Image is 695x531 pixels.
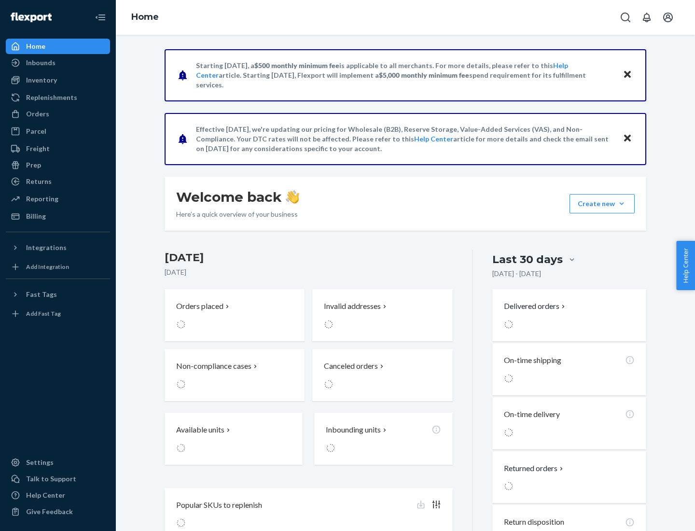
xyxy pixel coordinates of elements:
p: Available units [176,424,224,435]
button: Fast Tags [6,287,110,302]
div: Settings [26,458,54,467]
p: [DATE] [165,267,453,277]
div: Parcel [26,126,46,136]
div: Prep [26,160,41,170]
img: Flexport logo [11,13,52,22]
p: On-time delivery [504,409,560,420]
a: Add Fast Tag [6,306,110,321]
div: Add Integration [26,263,69,271]
div: Integrations [26,243,67,252]
a: Home [6,39,110,54]
p: Starting [DATE], a is applicable to all merchants. For more details, please refer to this article... [196,61,613,90]
div: Add Fast Tag [26,309,61,318]
div: Freight [26,144,50,154]
button: Returned orders [504,463,565,474]
button: Invalid addresses [312,289,452,341]
div: Give Feedback [26,507,73,517]
p: [DATE] - [DATE] [492,269,541,279]
div: Orders [26,109,49,119]
a: Settings [6,455,110,470]
button: Give Feedback [6,504,110,519]
div: Replenishments [26,93,77,102]
img: hand-wave emoji [286,190,299,204]
button: Canceled orders [312,349,452,401]
div: Talk to Support [26,474,76,484]
button: Non-compliance cases [165,349,305,401]
button: Create new [570,194,635,213]
p: Orders placed [176,301,223,312]
div: Fast Tags [26,290,57,299]
div: Inventory [26,75,57,85]
a: Add Integration [6,259,110,275]
a: Prep [6,157,110,173]
button: Inbounding units [314,413,452,465]
a: Home [131,12,159,22]
button: Open Search Box [616,8,635,27]
a: Billing [6,209,110,224]
button: Help Center [676,241,695,290]
div: Billing [26,211,46,221]
a: Replenishments [6,90,110,105]
p: Invalid addresses [324,301,381,312]
a: Talk to Support [6,471,110,487]
ol: breadcrumbs [124,3,167,31]
a: Reporting [6,191,110,207]
button: Open account menu [658,8,678,27]
div: Reporting [26,194,58,204]
span: $5,000 monthly minimum fee [379,71,469,79]
div: Inbounds [26,58,56,68]
button: Delivered orders [504,301,567,312]
a: Orders [6,106,110,122]
button: Close Navigation [91,8,110,27]
a: Returns [6,174,110,189]
a: Parcel [6,124,110,139]
h1: Welcome back [176,188,299,206]
a: Inventory [6,72,110,88]
div: Help Center [26,490,65,500]
button: Open notifications [637,8,656,27]
p: Return disposition [504,517,564,528]
button: Close [621,68,634,82]
div: Returns [26,177,52,186]
a: Inbounds [6,55,110,70]
div: Home [26,42,45,51]
p: Non-compliance cases [176,361,251,372]
div: Last 30 days [492,252,563,267]
a: Freight [6,141,110,156]
button: Integrations [6,240,110,255]
p: Here’s a quick overview of your business [176,210,299,219]
button: Close [621,132,634,146]
span: $500 monthly minimum fee [254,61,339,70]
button: Available units [165,413,303,465]
p: Canceled orders [324,361,378,372]
p: Effective [DATE], we're updating our pricing for Wholesale (B2B), Reserve Storage, Value-Added Se... [196,125,613,154]
a: Help Center [6,488,110,503]
a: Help Center [414,135,453,143]
h3: [DATE] [165,250,453,265]
p: On-time shipping [504,355,561,366]
p: Inbounding units [326,424,381,435]
button: Orders placed [165,289,305,341]
p: Popular SKUs to replenish [176,500,262,511]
